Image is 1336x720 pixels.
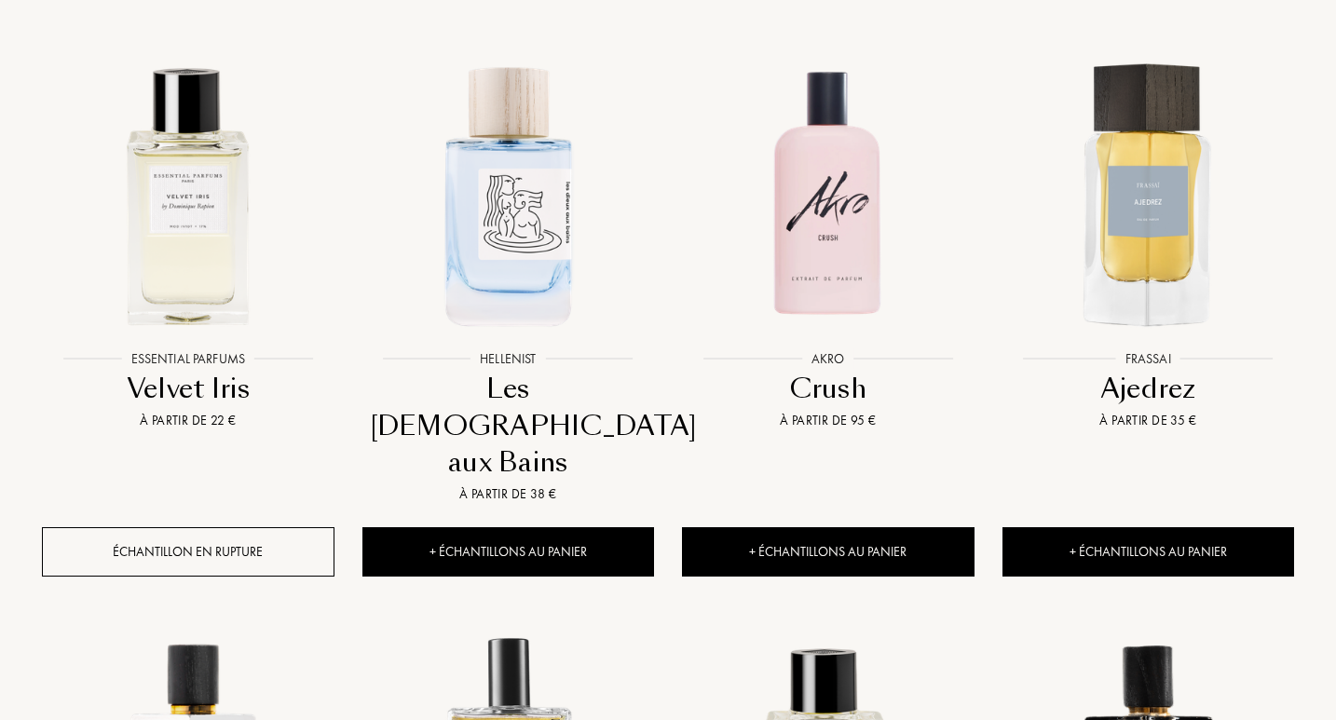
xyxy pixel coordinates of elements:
[684,50,972,338] img: Crush Akro
[1010,411,1288,430] div: À partir de 35 €
[362,30,655,526] a: Les Dieux aux Bains HellenistHellenistLes [DEMOGRAPHIC_DATA] aux BainsÀ partir de 38 €
[1002,527,1295,577] div: + Échantillons au panier
[1002,30,1295,453] a: Ajedrez FrassaiFrassaiAjedrezÀ partir de 35 €
[370,371,648,481] div: Les [DEMOGRAPHIC_DATA] aux Bains
[42,527,334,577] div: Échantillon en rupture
[682,30,975,453] a: Crush AkroAkroCrushÀ partir de 95 €
[1004,50,1292,338] img: Ajedrez Frassai
[682,527,975,577] div: + Échantillons au panier
[49,411,327,430] div: À partir de 22 €
[689,411,967,430] div: À partir de 95 €
[42,30,334,453] a: Velvet Iris Essential ParfumsEssential ParfumsVelvet IrisÀ partir de 22 €
[364,50,652,338] img: Les Dieux aux Bains Hellenist
[44,50,332,338] img: Velvet Iris Essential Parfums
[370,484,648,504] div: À partir de 38 €
[362,527,655,577] div: + Échantillons au panier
